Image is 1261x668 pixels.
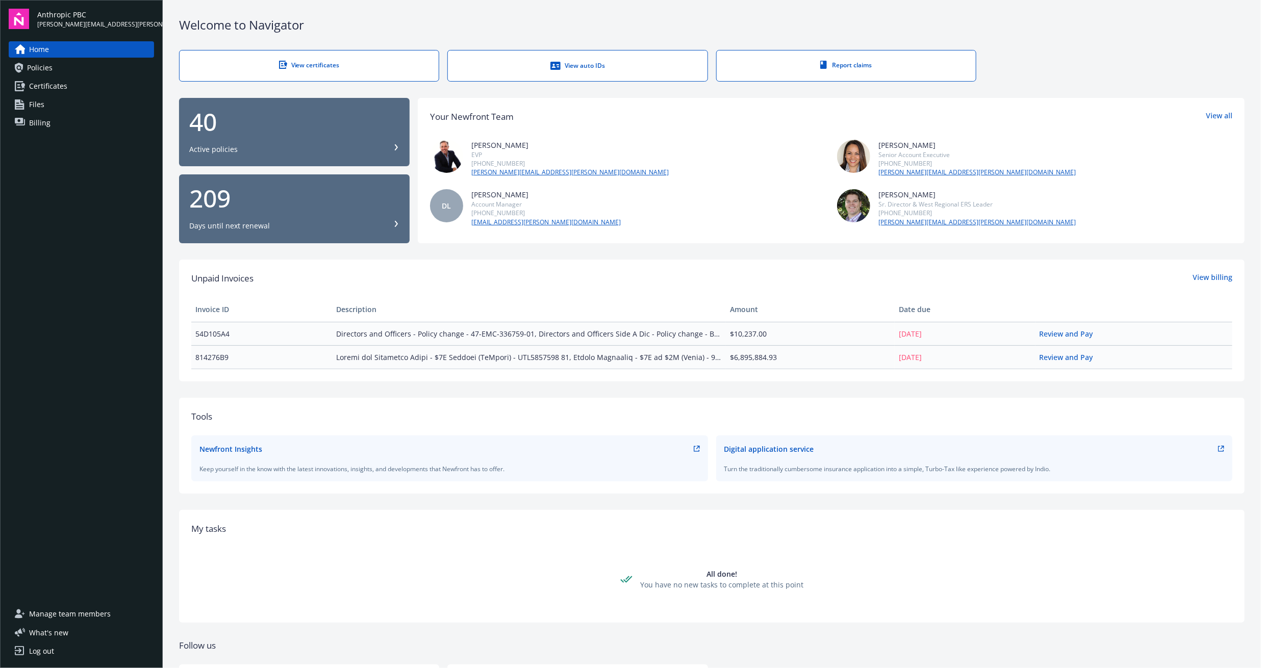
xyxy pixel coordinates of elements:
[878,168,1076,177] a: [PERSON_NAME][EMAIL_ADDRESS][PERSON_NAME][DOMAIN_NAME]
[471,209,621,217] div: [PHONE_NUMBER]
[726,297,895,322] th: Amount
[716,50,976,82] a: Report claims
[1040,352,1101,362] a: Review and Pay
[37,9,154,29] button: Anthropic PBC[PERSON_NAME][EMAIL_ADDRESS][PERSON_NAME][DOMAIN_NAME]
[471,140,669,150] div: [PERSON_NAME]
[179,16,1245,34] div: Welcome to Navigator
[641,569,804,579] div: All done!
[189,110,399,134] div: 40
[641,579,804,590] div: You have no new tasks to complete at this point
[837,189,870,222] img: photo
[191,272,254,285] span: Unpaid Invoices
[737,61,955,69] div: Report claims
[9,9,29,29] img: navigator-logo.svg
[471,189,621,200] div: [PERSON_NAME]
[179,639,1245,652] div: Follow us
[430,110,514,123] div: Your Newfront Team
[724,465,1225,473] div: Turn the traditionally cumbersome insurance application into a simple, Turbo-Tax like experience ...
[37,20,154,29] span: [PERSON_NAME][EMAIL_ADDRESS][PERSON_NAME][DOMAIN_NAME]
[471,150,669,159] div: EVP
[9,78,154,94] a: Certificates
[27,60,53,76] span: Policies
[332,297,726,322] th: Description
[29,78,67,94] span: Certificates
[199,465,700,473] div: Keep yourself in the know with the latest innovations, insights, and developments that Newfront h...
[29,643,54,659] div: Log out
[471,159,669,168] div: [PHONE_NUMBER]
[878,200,1076,209] div: Sr. Director & West Regional ERS Leader
[191,297,332,322] th: Invoice ID
[471,168,669,177] a: [PERSON_NAME][EMAIL_ADDRESS][PERSON_NAME][DOMAIN_NAME]
[9,41,154,58] a: Home
[199,444,262,454] div: Newfront Insights
[878,218,1076,227] a: [PERSON_NAME][EMAIL_ADDRESS][PERSON_NAME][DOMAIN_NAME]
[191,322,332,345] td: 54D105A4
[726,345,895,369] td: $6,895,884.93
[1040,329,1101,339] a: Review and Pay
[37,9,154,20] span: Anthropic PBC
[29,115,51,131] span: Billing
[9,115,154,131] a: Billing
[200,61,418,69] div: View certificates
[191,345,332,369] td: 814276B9
[191,522,1232,535] div: My tasks
[336,328,722,339] span: Directors and Officers - Policy change - 47-EMC-336759-01, Directors and Officers Side A Dic - Po...
[179,50,439,82] a: View certificates
[1206,110,1232,123] a: View all
[189,221,270,231] div: Days until next renewal
[878,140,1076,150] div: [PERSON_NAME]
[878,150,1076,159] div: Senior Account Executive
[9,60,154,76] a: Policies
[447,50,708,82] a: View auto IDs
[878,209,1076,217] div: [PHONE_NUMBER]
[336,352,722,363] span: Loremi dol Sitametco Adipi - $7E Seddoei (TeMpori) - UTL5857598 81, Etdolo Magnaaliq - $7E ad $2M...
[179,98,410,167] button: 40Active policies
[468,61,687,71] div: View auto IDs
[724,444,814,454] div: Digital application service
[191,410,1232,423] div: Tools
[29,41,49,58] span: Home
[179,174,410,243] button: 209Days until next renewal
[895,322,1036,345] td: [DATE]
[878,189,1076,200] div: [PERSON_NAME]
[471,218,621,227] a: [EMAIL_ADDRESS][PERSON_NAME][DOMAIN_NAME]
[895,345,1036,369] td: [DATE]
[189,144,238,155] div: Active policies
[9,606,154,622] a: Manage team members
[189,186,399,211] div: 209
[1193,272,1232,285] a: View billing
[471,200,621,209] div: Account Manager
[9,96,154,113] a: Files
[29,606,111,622] span: Manage team members
[895,297,1036,322] th: Date due
[878,159,1076,168] div: [PHONE_NUMBER]
[442,200,451,211] span: DL
[9,627,85,638] button: What's new
[726,322,895,345] td: $10,237.00
[837,140,870,173] img: photo
[430,140,463,173] img: photo
[29,96,44,113] span: Files
[29,627,68,638] span: What ' s new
